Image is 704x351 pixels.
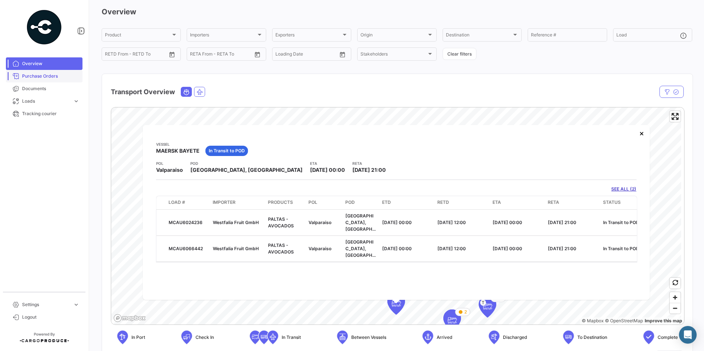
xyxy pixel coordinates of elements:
[360,33,426,39] span: Origin
[548,219,576,225] span: [DATE] 21:00
[26,9,63,46] img: powered-by.png
[611,186,636,192] a: SEE ALL (2)
[166,196,210,209] datatable-header-cell: Load #
[603,219,639,225] span: In Transit to POD
[190,53,200,58] input: From
[105,33,171,39] span: Product
[196,334,214,341] span: Check In
[548,245,576,251] span: [DATE] 21:00
[120,53,150,58] input: To
[437,199,449,205] span: RETD
[490,196,545,209] datatable-header-cell: ETA
[22,301,70,308] span: Settings
[670,303,680,313] button: Zoom out
[480,299,486,306] span: T
[387,292,405,315] div: Map marker
[22,98,70,104] span: Loads
[213,245,259,251] span: Westfalia Fruit GmbH
[156,141,200,147] app-card-info-title: Vessel
[493,199,501,205] span: ETA
[73,98,80,104] span: expand_more
[545,196,600,209] datatable-header-cell: RETA
[291,53,320,58] input: To
[479,295,496,318] div: Map marker
[310,160,345,166] app-card-info-title: ETA
[102,7,692,17] h3: Overview
[169,199,185,205] span: Load #
[22,60,80,67] span: Overview
[111,87,175,97] h4: Transport Overview
[351,334,386,341] span: Between Vessels
[169,219,207,226] div: MCAU6024236
[464,309,467,315] span: 2
[679,326,697,344] div: Abrir Intercom Messenger
[577,334,607,341] span: To Destination
[181,87,191,96] button: Ocean
[213,199,236,205] span: Importer
[503,334,527,341] span: Discharged
[352,167,386,173] span: [DATE] 21:00
[156,166,183,174] span: Valparaiso
[22,314,80,320] span: Logout
[22,110,80,117] span: Tracking courier
[73,301,80,308] span: expand_more
[582,318,603,323] a: Mapbox
[548,199,559,205] span: RETA
[169,245,207,252] div: MCAU6066442
[190,33,256,39] span: Importers
[634,126,649,141] button: Close popup
[265,196,306,209] datatable-header-cell: Products
[437,245,466,251] span: [DATE] 12:00
[268,216,294,228] span: PALTAS - AVOCADOS
[443,48,476,60] button: Clear filters
[658,334,678,341] span: Complete
[309,219,331,225] span: Valparaiso
[113,314,146,322] a: Mapbox logo
[670,292,680,303] button: Zoom in
[670,111,680,122] span: Enter fullscreen
[437,334,453,341] span: Arrived
[493,219,522,225] span: [DATE] 00:00
[156,160,183,166] app-card-info-title: POL
[268,199,293,205] span: Products
[360,53,426,58] span: Stakeholders
[500,295,503,301] span: 3
[105,53,115,58] input: From
[6,107,82,120] a: Tracking courier
[309,199,317,205] span: POL
[268,242,294,254] span: PALTAS - AVOCADOS
[443,309,461,331] div: Map marker
[342,196,379,209] datatable-header-cell: POD
[352,160,386,166] app-card-info-title: RETA
[337,49,348,60] button: Open calendar
[6,70,82,82] a: Purchase Orders
[437,219,466,225] span: [DATE] 12:00
[190,160,303,166] app-card-info-title: POD
[111,107,681,325] canvas: Map
[22,73,80,79] span: Purchase Orders
[213,219,259,225] span: Westfalia Fruit GmbH
[603,245,639,251] span: In Transit to POD
[434,196,490,209] datatable-header-cell: RETD
[605,318,643,323] a: OpenStreetMap
[6,57,82,70] a: Overview
[6,82,82,95] a: Documents
[382,245,412,251] span: [DATE] 00:00
[205,53,235,58] input: To
[345,199,355,205] span: POD
[306,196,342,209] datatable-header-cell: POL
[382,199,391,205] span: ETD
[252,49,263,60] button: Open calendar
[131,334,145,341] span: In Port
[603,199,621,205] span: Status
[345,213,376,238] span: [GEOGRAPHIC_DATA], [GEOGRAPHIC_DATA]
[310,167,345,173] span: [DATE] 00:00
[190,166,303,174] span: [GEOGRAPHIC_DATA], [GEOGRAPHIC_DATA]
[645,318,682,323] a: Map feedback
[379,196,434,209] datatable-header-cell: ETD
[345,239,376,264] span: [GEOGRAPHIC_DATA], [GEOGRAPHIC_DATA]
[309,245,331,251] span: Valparaiso
[210,196,265,209] datatable-header-cell: Importer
